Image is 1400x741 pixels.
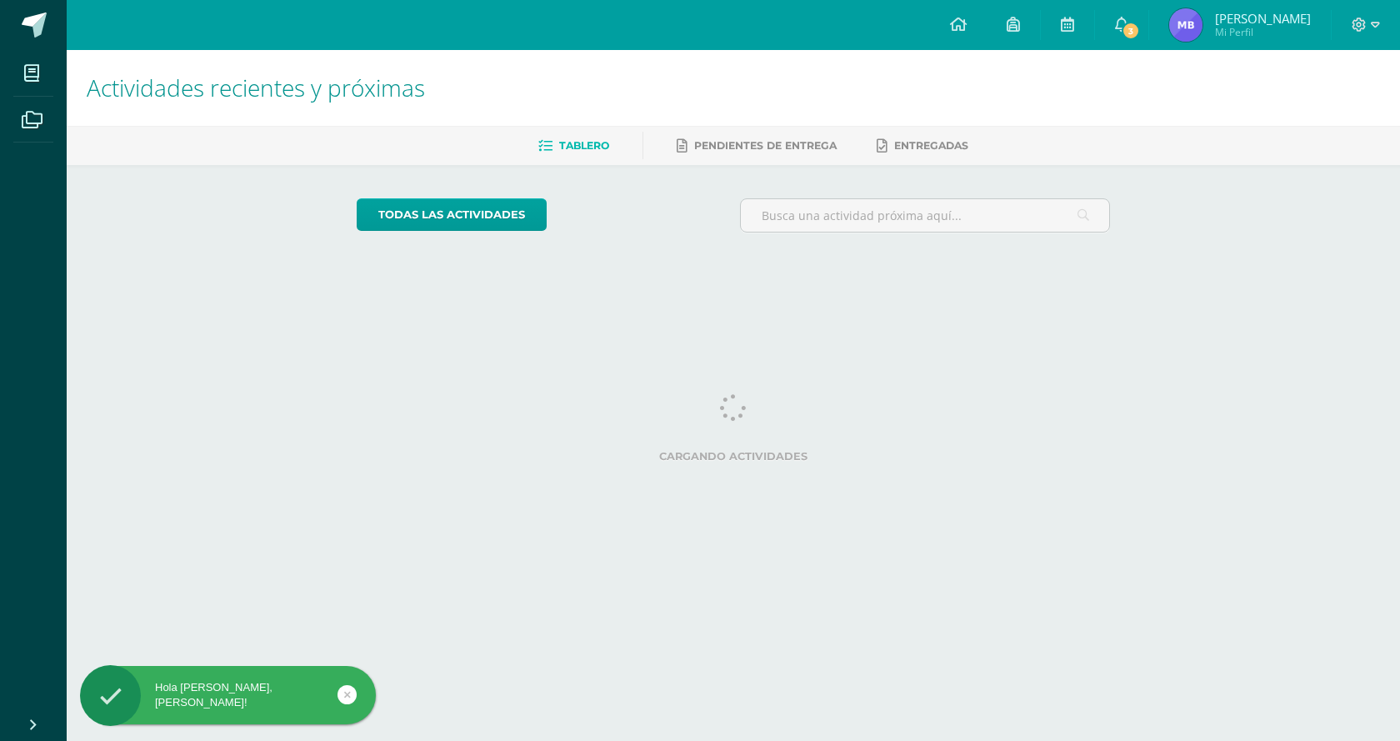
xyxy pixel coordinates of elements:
[1215,10,1311,27] span: [PERSON_NAME]
[357,450,1111,463] label: Cargando actividades
[894,139,968,152] span: Entregadas
[87,72,425,103] span: Actividades recientes y próximas
[538,133,609,159] a: Tablero
[741,199,1110,232] input: Busca una actividad próxima aquí...
[1169,8,1202,42] img: c1186d3e17668bc055c04b6cc0173f89.png
[1122,22,1140,40] span: 3
[357,198,547,231] a: todas las Actividades
[559,139,609,152] span: Tablero
[694,139,837,152] span: Pendientes de entrega
[677,133,837,159] a: Pendientes de entrega
[80,680,376,710] div: Hola [PERSON_NAME], [PERSON_NAME]!
[1215,25,1311,39] span: Mi Perfil
[877,133,968,159] a: Entregadas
